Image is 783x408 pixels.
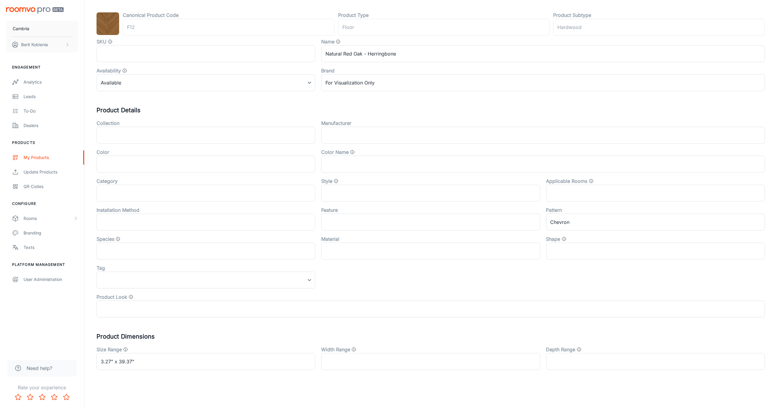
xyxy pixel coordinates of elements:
div: Update Products [24,169,78,175]
button: Berit Kobienia [6,37,78,53]
svg: The type of rooms this product can be applied to [589,179,594,183]
p: Berit Kobienia [21,41,48,48]
div: Analytics [24,79,78,85]
label: Color [97,148,109,156]
svg: Value that determines whether the product is available, discontinued, or out of stock [122,68,127,73]
label: Width Range [321,346,350,353]
svg: General color categories. i.e Cloud, Eclipse, Gallery Opening [350,150,355,155]
svg: SKU for the product [108,39,113,44]
label: Size Range [97,346,122,353]
svg: Product species, such as "Oak" [116,237,120,241]
img: Natural Red Oak - Herringbone [97,12,119,35]
label: Category [97,177,118,185]
label: Color Name [321,148,349,156]
img: Roomvo PRO Beta [6,7,64,14]
label: Shape [546,235,560,243]
label: Material [321,235,339,243]
button: Rate 2 star [24,391,36,403]
div: Branding [24,230,78,236]
svg: Shape of the product, such as "Rectangle", "Runner" [562,237,566,241]
p: Cambria [13,25,29,32]
label: Species [97,235,114,243]
svg: Overall product aesthetic, such as Wood Look, Stone Look [128,295,133,299]
label: Availability [97,67,121,74]
label: Brand [321,67,334,74]
svg: (i.e. 3" - 6") [351,347,356,352]
div: Texts [24,244,78,251]
div: Rooms [24,215,73,222]
svg: Product name [336,39,341,44]
div: Dealers [24,122,78,129]
div: QR Codes [24,183,78,190]
svg: Product style, such as "Traditional" or "Minimalist" [334,179,338,183]
label: SKU [97,38,106,45]
label: Depth Range [546,346,575,353]
label: Installation Method [97,206,139,214]
label: Pattern [546,206,562,214]
h5: Product Details [97,106,771,115]
svg: (i.e. 3" - 6") [577,347,582,352]
label: Product Subtype [553,11,591,19]
div: Available [97,74,315,91]
label: Collection [97,120,119,127]
label: Style [321,177,332,185]
h5: Product Dimensions [97,332,771,341]
button: Rate 5 star [60,391,72,403]
span: Need help? [27,365,52,372]
label: Tag [97,264,105,272]
label: Canonical Product Code [123,11,179,19]
div: User Administration [24,276,78,283]
button: Rate 1 star [12,391,24,403]
button: Rate 4 star [48,391,60,403]
label: Feature [321,206,338,214]
p: Rate your experience [5,384,79,391]
div: To-do [24,108,78,114]
div: Leads [24,93,78,100]
button: Cambria [6,21,78,37]
label: Product Type [338,11,369,19]
div: My Products [24,154,78,161]
svg: (i.e. 3" x 2") [123,347,128,352]
label: Applicable Rooms [546,177,588,185]
label: Name [321,38,334,45]
label: Manufacturer [321,120,351,127]
label: Product Look [97,293,127,301]
button: Rate 3 star [36,391,48,403]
